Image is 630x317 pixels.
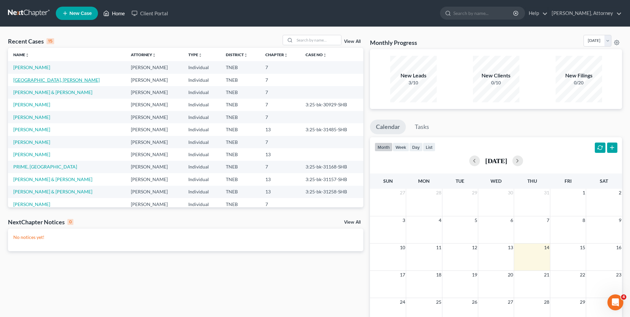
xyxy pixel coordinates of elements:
[13,64,50,70] a: [PERSON_NAME]
[579,244,586,252] span: 15
[323,53,327,57] i: unfold_more
[383,178,393,184] span: Sun
[471,298,478,306] span: 26
[221,173,260,185] td: TNEB
[126,74,183,86] td: [PERSON_NAME]
[295,35,341,45] input: Search by name...
[615,271,622,279] span: 23
[183,99,221,111] td: Individual
[8,37,54,45] div: Recent Cases
[126,123,183,136] td: [PERSON_NAME]
[260,86,300,98] td: 7
[556,79,602,86] div: 0/20
[300,161,363,173] td: 3:25-bk-31168-SHB
[183,198,221,210] td: Individual
[438,216,442,224] span: 4
[265,52,288,57] a: Chapterunfold_more
[183,186,221,198] td: Individual
[471,271,478,279] span: 19
[474,216,478,224] span: 5
[221,123,260,136] td: TNEB
[306,52,327,57] a: Case Nounfold_more
[435,189,442,197] span: 28
[491,178,501,184] span: Wed
[13,114,50,120] a: [PERSON_NAME]
[13,127,50,132] a: [PERSON_NAME]
[126,136,183,148] td: [PERSON_NAME]
[128,7,171,19] a: Client Portal
[423,143,435,152] button: list
[221,111,260,123] td: TNEB
[409,120,435,134] a: Tasks
[126,61,183,73] td: [PERSON_NAME]
[510,216,514,224] span: 6
[556,72,602,79] div: New Filings
[582,216,586,224] span: 8
[13,89,92,95] a: [PERSON_NAME] & [PERSON_NAME]
[300,173,363,185] td: 3:25-bk-31157-SHB
[507,298,514,306] span: 27
[565,178,572,184] span: Fri
[13,102,50,107] a: [PERSON_NAME]
[390,79,437,86] div: 3/10
[471,244,478,252] span: 12
[543,271,550,279] span: 21
[260,198,300,210] td: 7
[183,161,221,173] td: Individual
[370,39,417,47] h3: Monthly Progress
[221,136,260,148] td: TNEB
[13,152,50,157] a: [PERSON_NAME]
[67,219,73,225] div: 0
[100,7,128,19] a: Home
[260,136,300,148] td: 7
[131,52,156,57] a: Attorneyunfold_more
[126,186,183,198] td: [PERSON_NAME]
[13,234,358,241] p: No notices yet!
[46,38,54,44] div: 15
[221,186,260,198] td: TNEB
[473,79,519,86] div: 0/10
[399,298,406,306] span: 24
[607,294,623,310] iframe: Intercom live chat
[409,143,423,152] button: day
[221,86,260,98] td: TNEB
[13,164,77,169] a: PRIME, [GEOGRAPHIC_DATA]
[13,52,29,57] a: Nameunfold_more
[126,148,183,160] td: [PERSON_NAME]
[221,161,260,173] td: TNEB
[618,189,622,197] span: 2
[260,161,300,173] td: 7
[260,186,300,198] td: 13
[402,216,406,224] span: 3
[260,123,300,136] td: 13
[435,298,442,306] span: 25
[453,7,514,19] input: Search by name...
[300,99,363,111] td: 3:25-bk-30929-SHB
[183,173,221,185] td: Individual
[221,148,260,160] td: TNEB
[393,143,409,152] button: week
[126,111,183,123] td: [PERSON_NAME]
[13,189,92,194] a: [PERSON_NAME] & [PERSON_NAME]
[126,86,183,98] td: [PERSON_NAME]
[226,52,248,57] a: Districtunfold_more
[260,74,300,86] td: 7
[399,244,406,252] span: 10
[543,244,550,252] span: 14
[435,271,442,279] span: 18
[188,52,202,57] a: Typeunfold_more
[582,189,586,197] span: 1
[221,99,260,111] td: TNEB
[527,178,537,184] span: Thu
[126,198,183,210] td: [PERSON_NAME]
[621,294,626,300] span: 4
[579,271,586,279] span: 22
[507,244,514,252] span: 13
[418,178,430,184] span: Mon
[260,148,300,160] td: 13
[344,220,361,225] a: View All
[615,244,622,252] span: 16
[126,173,183,185] td: [PERSON_NAME]
[260,173,300,185] td: 13
[260,111,300,123] td: 7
